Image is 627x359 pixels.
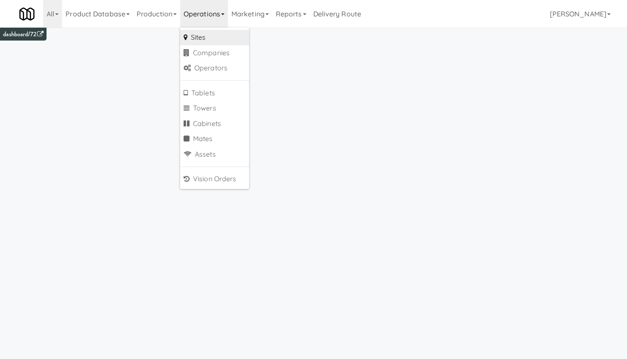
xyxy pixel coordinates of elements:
a: Vision Orders [180,171,249,187]
a: Mates [180,131,249,147]
a: Cabinets [180,116,249,132]
a: Companies [180,45,249,61]
a: Tablets [180,85,249,101]
img: Micromart [19,6,34,22]
a: dashboard/72 [3,30,43,39]
a: Sites [180,30,249,45]
a: Assets [180,147,249,162]
a: Towers [180,101,249,116]
a: Operators [180,60,249,76]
